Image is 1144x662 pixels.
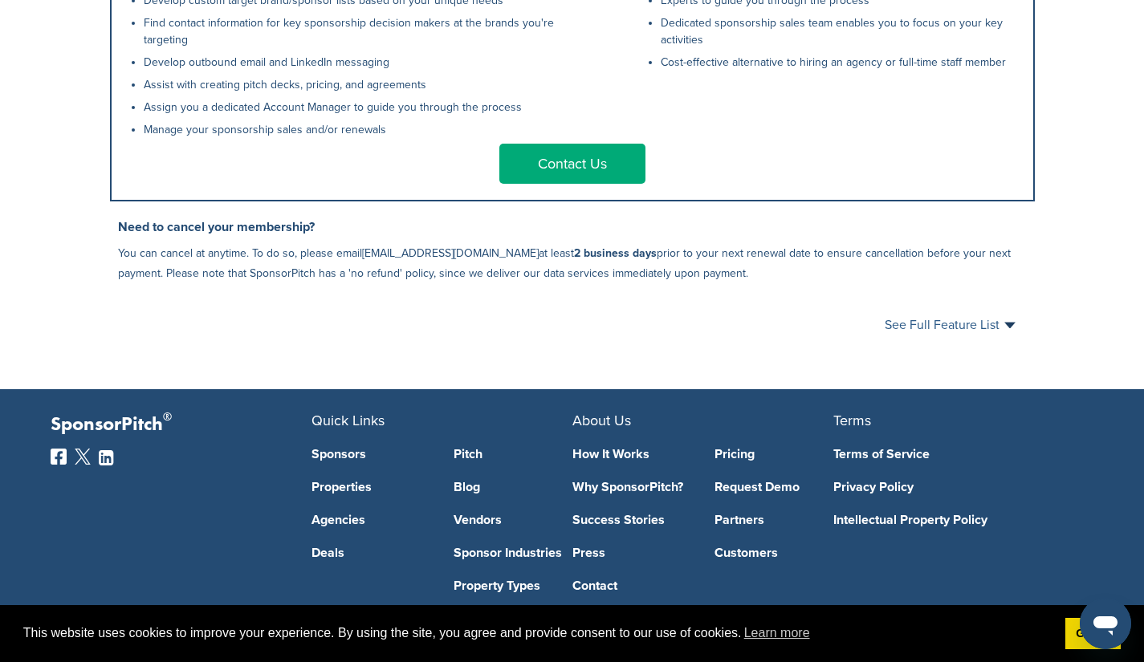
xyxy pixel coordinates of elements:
[144,76,564,93] li: Assist with creating pitch decks, pricing, and agreements
[572,514,691,526] a: Success Stories
[454,481,572,493] a: Blog
[574,246,657,260] b: 2 business days
[572,579,691,592] a: Contact
[572,412,631,429] span: About Us
[311,412,385,429] span: Quick Links
[75,449,91,465] img: Twitter
[311,546,430,559] a: Deals
[454,579,572,592] a: Property Types
[362,246,539,260] a: [EMAIL_ADDRESS][DOMAIN_NAME]
[572,448,691,461] a: How It Works
[118,217,1035,237] h3: Need to cancel your membership?
[118,243,1035,283] p: You can cancel at anytime. To do so, please email at least prior to your next renewal date to ens...
[499,144,645,184] a: Contact Us
[833,514,1070,526] a: Intellectual Property Policy
[714,481,833,493] a: Request Demo
[833,448,1070,461] a: Terms of Service
[23,621,1052,645] span: This website uses cookies to improve your experience. By using the site, you agree and provide co...
[885,319,1016,331] a: See Full Feature List
[833,412,871,429] span: Terms
[144,121,564,138] li: Manage your sponsorship sales and/or renewals
[661,54,1017,71] li: Cost-effective alternative to hiring an agency or full-time staff member
[1080,598,1131,649] iframe: Button to launch messaging window
[51,413,311,437] p: SponsorPitch
[311,514,430,526] a: Agencies
[311,481,430,493] a: Properties
[454,546,572,559] a: Sponsor Industries
[51,449,67,465] img: Facebook
[454,448,572,461] a: Pitch
[163,407,172,427] span: ®
[144,54,564,71] li: Develop outbound email and LinkedIn messaging
[742,621,812,645] a: learn more about cookies
[572,481,691,493] a: Why SponsorPitch?
[311,448,430,461] a: Sponsors
[1065,618,1121,650] a: dismiss cookie message
[833,481,1070,493] a: Privacy Policy
[714,448,833,461] a: Pricing
[661,14,1017,48] li: Dedicated sponsorship sales team enables you to focus on your key activities
[572,546,691,559] a: Press
[454,514,572,526] a: Vendors
[144,14,564,48] li: Find contact information for key sponsorship decision makers at the brands you're targeting
[144,99,564,116] li: Assign you a dedicated Account Manager to guide you through the process
[714,546,833,559] a: Customers
[714,514,833,526] a: Partners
